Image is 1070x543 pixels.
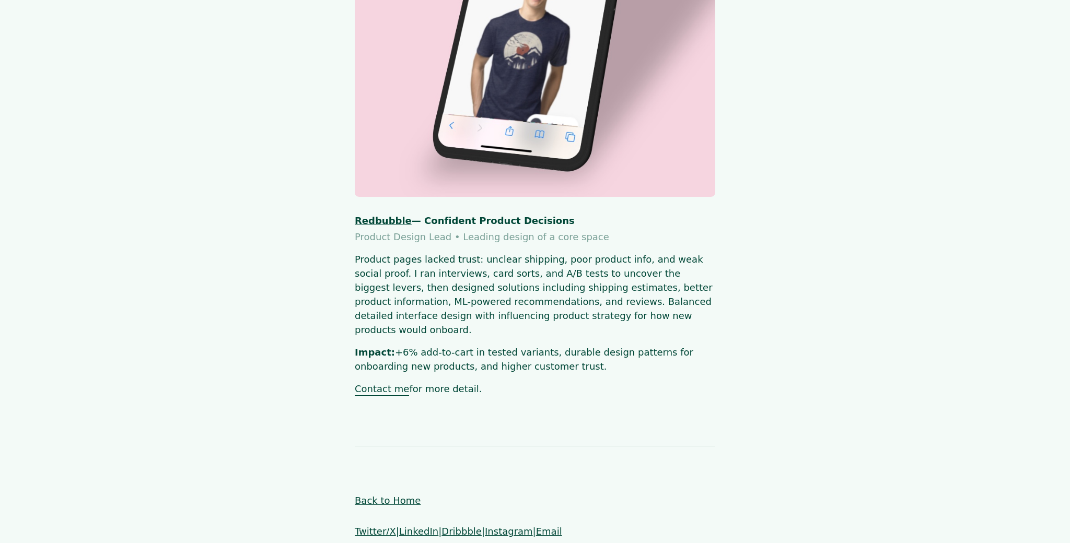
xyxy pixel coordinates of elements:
a: Instagram [485,526,533,537]
p: for more detail. [355,382,715,396]
a: Dribbble [441,526,482,537]
p: +6% add-to-cart in tested variants, durable design patterns for onboarding new products, and high... [355,345,715,373]
a: Contact me [355,383,409,396]
a: Twitter/X [355,526,396,537]
p: Product pages lacked trust: unclear shipping, poor product info, and weak social proof. I ran int... [355,252,715,337]
p: Product Design Lead • Leading design of a core space [355,230,715,244]
a: Redbubble [355,215,412,226]
p: | | | | [355,524,715,538]
a: LinkedIn [399,526,438,537]
h2: — Confident Product Decisions [355,214,715,228]
a: Back to Home [355,495,421,506]
strong: Impact: [355,347,395,358]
